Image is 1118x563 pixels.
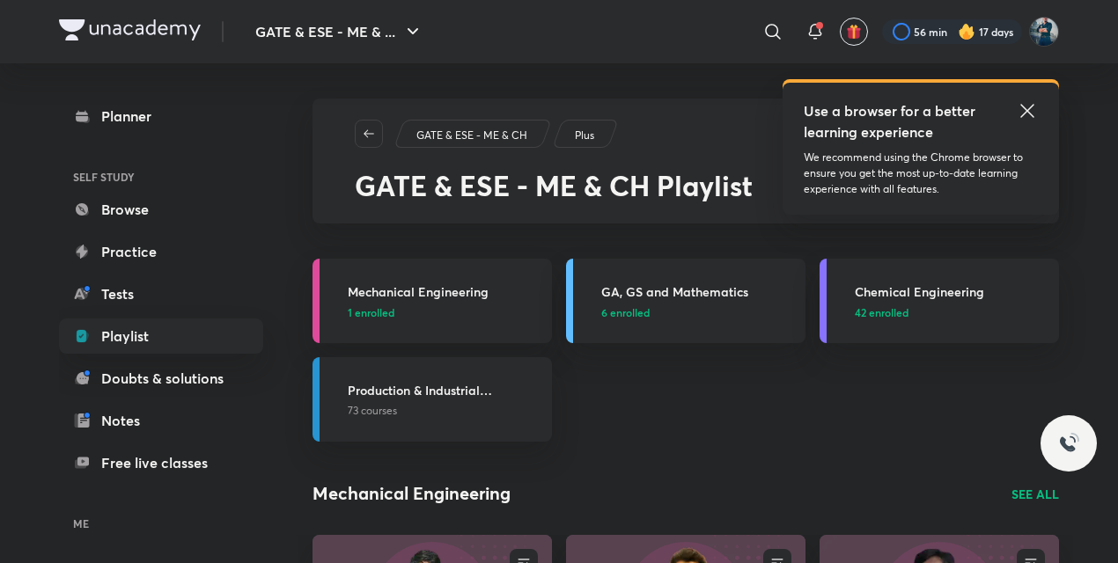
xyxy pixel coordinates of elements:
[313,259,552,343] a: Mechanical Engineering1 enrolled
[59,234,263,269] a: Practice
[416,128,527,143] p: GATE & ESE - ME & CH
[59,403,263,438] a: Notes
[313,480,511,507] h2: Mechanical Engineering
[245,14,434,49] button: GATE & ESE - ME & ...
[855,282,1048,301] h3: Chemical Engineering
[855,304,908,320] span: 42 enrolled
[566,259,805,343] a: GA, GS and Mathematics6 enrolled
[348,282,541,301] h3: Mechanical Engineering
[804,100,979,143] h5: Use a browser for a better learning experience
[601,304,650,320] span: 6 enrolled
[59,99,263,134] a: Planner
[59,19,201,40] img: Company Logo
[572,128,598,143] a: Plus
[414,128,531,143] a: GATE & ESE - ME & CH
[804,150,1038,197] p: We recommend using the Chrome browser to ensure you get the most up-to-date learning experience w...
[840,18,868,46] button: avatar
[575,128,594,143] p: Plus
[59,508,263,538] h6: ME
[348,304,394,320] span: 1 enrolled
[820,259,1059,343] a: Chemical Engineering42 enrolled
[59,276,263,311] a: Tests
[1029,17,1059,47] img: Vinay Upadhyay
[59,318,263,354] a: Playlist
[846,24,862,40] img: avatar
[313,357,552,442] a: Production & Industrial Engineering73 courses
[355,166,753,204] span: GATE & ESE - ME & CH Playlist
[59,192,263,227] a: Browse
[59,162,263,192] h6: SELF STUDY
[348,381,541,399] h3: Production & Industrial Engineering
[958,23,975,40] img: streak
[348,403,397,419] span: 73 courses
[59,19,201,45] a: Company Logo
[1058,433,1079,454] img: ttu
[1011,485,1059,503] a: SEE ALL
[601,282,795,301] h3: GA, GS and Mathematics
[59,361,263,396] a: Doubts & solutions
[59,445,263,480] a: Free live classes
